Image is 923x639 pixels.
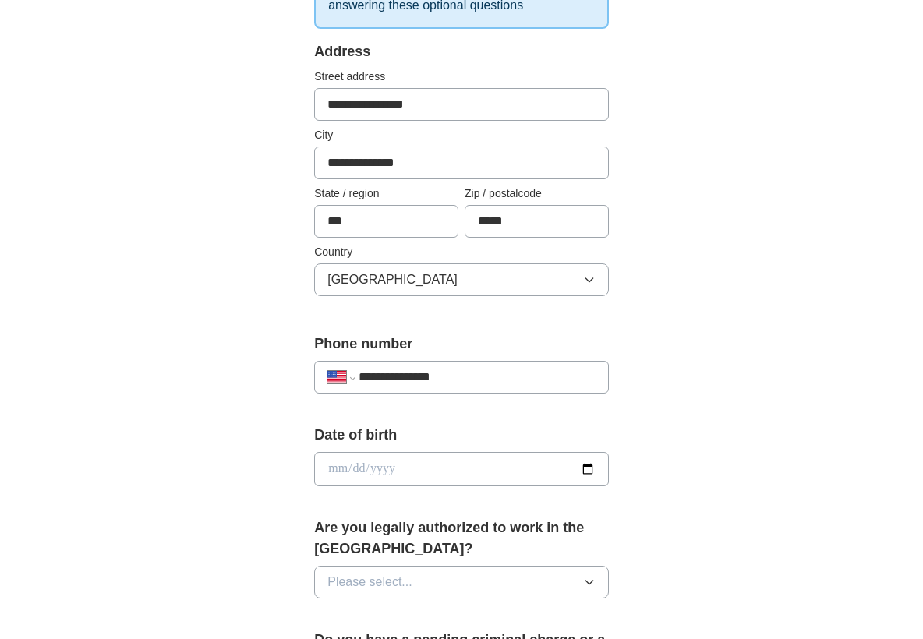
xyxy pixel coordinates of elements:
label: City [314,127,609,143]
label: Are you legally authorized to work in the [GEOGRAPHIC_DATA]? [314,517,609,560]
label: Country [314,244,609,260]
button: Please select... [314,566,609,598]
span: Please select... [327,573,412,591]
span: [GEOGRAPHIC_DATA] [327,270,458,289]
label: Phone number [314,334,609,355]
label: Date of birth [314,425,609,446]
button: [GEOGRAPHIC_DATA] [314,263,609,296]
div: Address [314,41,609,62]
label: Zip / postalcode [465,185,609,202]
label: Street address [314,69,609,85]
label: State / region [314,185,458,202]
